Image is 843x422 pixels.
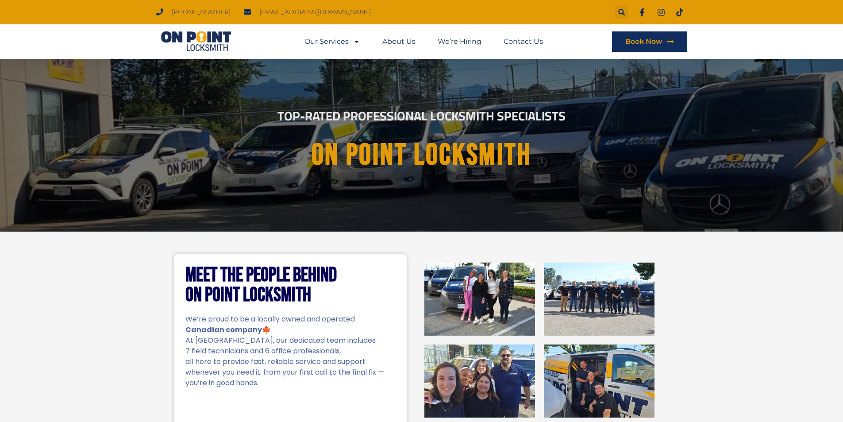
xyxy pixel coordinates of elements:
[424,345,535,418] img: On Point Locksmith Port Coquitlam, BC 3
[612,31,687,52] a: Book Now
[185,325,395,346] p: 🍁 At [GEOGRAPHIC_DATA], our dedicated team includes
[615,5,628,19] div: Search
[185,265,395,305] h2: Meet the People Behind On Point Locksmith
[185,325,262,335] strong: Canadian company
[544,345,654,418] img: On Point Locksmith Port Coquitlam, BC 4
[185,378,395,388] p: you’re in good hands.
[185,314,395,325] p: We’re proud to be a locally owned and operated
[185,367,395,378] p: whenever you need it. from your first call to the final fix —
[625,38,662,45] span: Book Now
[185,356,395,367] p: all here to provide fast, reliable service and support
[304,31,543,52] nav: Menu
[544,263,654,336] img: On Point Locksmith Port Coquitlam, BC 2
[304,31,360,52] a: Our Services
[424,263,535,336] img: On Point Locksmith Port Coquitlam, BC 1
[257,6,371,18] span: [EMAIL_ADDRESS][DOMAIN_NAME]
[169,6,231,18] span: [PHONE_NUMBER]
[183,139,660,172] h1: On point Locksmith
[382,31,416,52] a: About Us
[504,31,543,52] a: Contact Us
[438,31,481,52] a: We’re Hiring
[176,110,668,122] h2: Top-Rated Professional Locksmith Specialists
[185,346,395,356] p: 7 field technicians and 6 office professionals,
